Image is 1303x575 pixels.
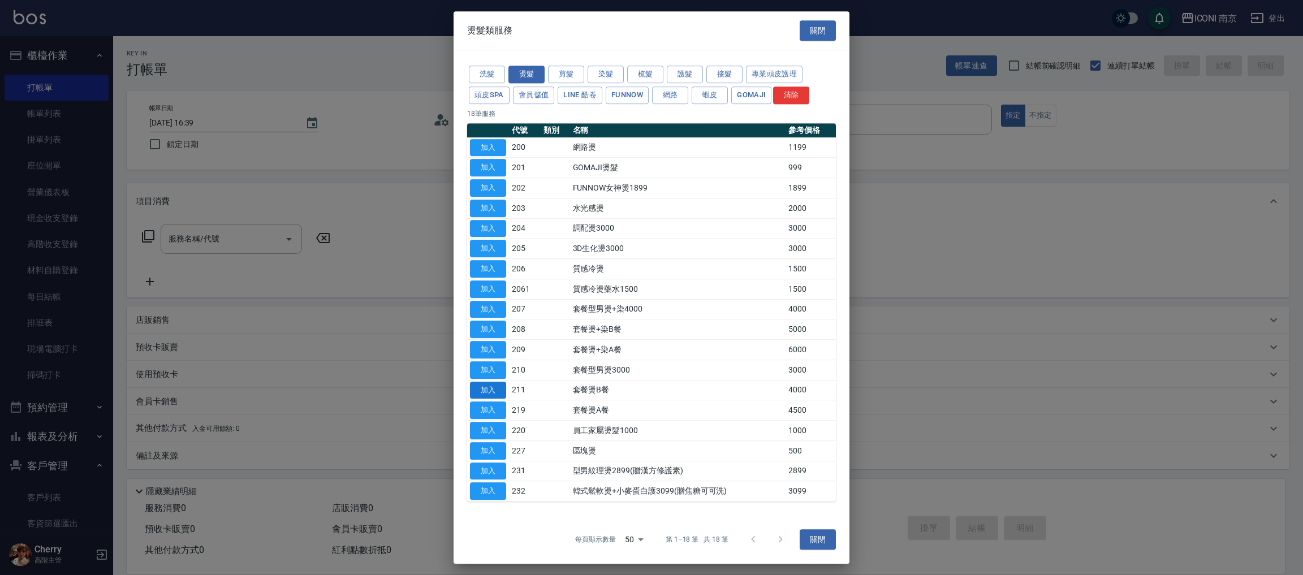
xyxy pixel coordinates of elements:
[570,481,786,501] td: 韓式鬆軟燙+小麥蛋白護3099(贈焦糖可可洗)
[469,87,510,104] button: 頭皮SPA
[467,25,512,36] span: 燙髮類服務
[570,400,786,421] td: 套餐燙A餐
[470,361,506,379] button: 加入
[470,179,506,197] button: 加入
[509,158,541,178] td: 201
[513,87,555,104] button: 會員儲值
[470,139,506,157] button: 加入
[570,259,786,279] td: 質感冷燙
[667,66,703,83] button: 護髮
[470,220,506,237] button: 加入
[786,421,836,441] td: 1000
[509,360,541,380] td: 210
[509,380,541,400] td: 211
[570,421,786,441] td: 員工家屬燙髮1000
[509,279,541,299] td: 2061
[627,66,663,83] button: 梳髮
[470,482,506,500] button: 加入
[570,340,786,360] td: 套餐燙+染A餐
[570,461,786,481] td: 型男紋理燙2899(贈漢方修護素)
[467,109,836,119] p: 18 筆服務
[509,421,541,441] td: 220
[470,321,506,338] button: 加入
[786,123,836,138] th: 參考價格
[548,66,584,83] button: 剪髮
[786,218,836,239] td: 3000
[470,280,506,298] button: 加入
[470,200,506,217] button: 加入
[570,218,786,239] td: 調配燙3000
[509,440,541,461] td: 227
[509,137,541,158] td: 200
[786,380,836,400] td: 4000
[570,239,786,259] td: 3D生化燙3000
[509,461,541,481] td: 231
[509,319,541,340] td: 208
[509,400,541,421] td: 219
[786,299,836,319] td: 4000
[692,87,728,104] button: 蝦皮
[773,87,809,104] button: 清除
[786,198,836,218] td: 2000
[470,301,506,318] button: 加入
[508,66,545,83] button: 燙髮
[470,159,506,176] button: 加入
[731,87,771,104] button: Gomaji
[470,422,506,439] button: 加入
[509,239,541,259] td: 205
[570,123,786,138] th: 名稱
[509,198,541,218] td: 203
[570,319,786,340] td: 套餐燙+染B餐
[509,259,541,279] td: 206
[786,400,836,421] td: 4500
[509,123,541,138] th: 代號
[800,20,836,41] button: 關閉
[469,66,505,83] button: 洗髮
[588,66,624,83] button: 染髮
[786,360,836,380] td: 3000
[575,534,616,544] p: 每頁顯示數量
[541,123,569,138] th: 類別
[570,178,786,198] td: FUNNOW女神燙1899
[786,440,836,461] td: 500
[786,158,836,178] td: 999
[470,382,506,399] button: 加入
[800,529,836,550] button: 關閉
[786,137,836,158] td: 1199
[470,401,506,419] button: 加入
[570,198,786,218] td: 水光感燙
[570,279,786,299] td: 質感冷燙藥水1500
[570,360,786,380] td: 套餐型男燙3000
[470,260,506,278] button: 加入
[470,240,506,257] button: 加入
[786,178,836,198] td: 1899
[509,178,541,198] td: 202
[509,340,541,360] td: 209
[786,481,836,501] td: 3099
[786,239,836,259] td: 3000
[786,259,836,279] td: 1500
[470,442,506,460] button: 加入
[666,534,728,544] p: 第 1–18 筆 共 18 筆
[570,158,786,178] td: GOMAJI燙髮
[470,341,506,358] button: 加入
[570,440,786,461] td: 區塊燙
[570,137,786,158] td: 網路燙
[509,481,541,501] td: 232
[786,279,836,299] td: 1500
[746,66,802,83] button: 專業頭皮護理
[570,380,786,400] td: 套餐燙B餐
[509,218,541,239] td: 204
[786,340,836,360] td: 6000
[509,299,541,319] td: 207
[570,299,786,319] td: 套餐型男燙+染4000
[620,524,648,555] div: 50
[470,462,506,480] button: 加入
[786,461,836,481] td: 2899
[652,87,688,104] button: 網路
[558,87,602,104] button: LINE 酷卷
[786,319,836,340] td: 5000
[606,87,649,104] button: FUNNOW
[706,66,743,83] button: 接髮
